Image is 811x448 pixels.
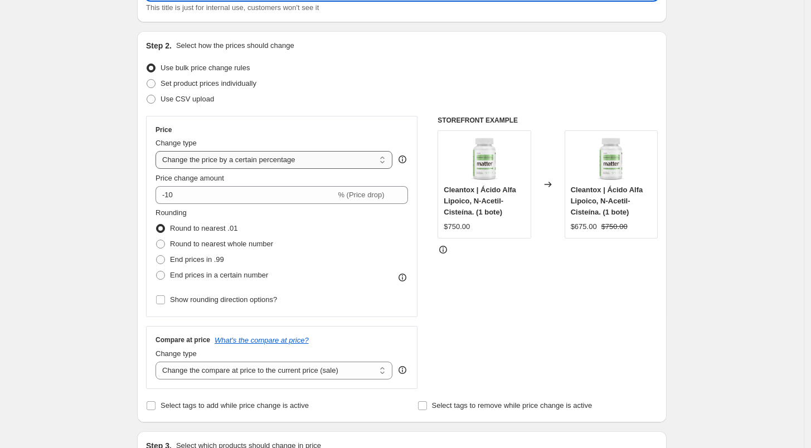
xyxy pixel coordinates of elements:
div: $750.00 [444,221,470,232]
img: cleantox_889496a7-1c7f-43b0-9d84-210a6f2d8490_80x.webp [589,137,633,181]
span: Round to nearest .01 [170,224,237,232]
button: What's the compare at price? [215,336,309,344]
strike: $750.00 [601,221,628,232]
span: Use bulk price change rules [161,64,250,72]
span: Use CSV upload [161,95,214,103]
img: cleantox_889496a7-1c7f-43b0-9d84-210a6f2d8490_80x.webp [462,137,507,181]
p: Select how the prices should change [176,40,294,51]
span: Rounding [156,208,187,217]
span: Cleantox | Ácido Alfa Lipoico, N-Acetil-Cisteína. (1 bote) [444,186,516,216]
h3: Price [156,125,172,134]
h6: STOREFRONT EXAMPLE [438,116,658,125]
span: Select tags to add while price change is active [161,401,309,410]
span: Change type [156,349,197,358]
div: help [397,154,408,165]
h2: Step 2. [146,40,172,51]
span: End prices in .99 [170,255,224,264]
span: Set product prices individually [161,79,256,87]
span: Round to nearest whole number [170,240,273,248]
span: Cleantox | Ácido Alfa Lipoico, N-Acetil-Cisteína. (1 bote) [571,186,643,216]
span: Select tags to remove while price change is active [432,401,593,410]
h3: Compare at price [156,335,210,344]
span: Price change amount [156,174,224,182]
input: -15 [156,186,336,204]
span: End prices in a certain number [170,271,268,279]
span: Change type [156,139,197,147]
span: % (Price drop) [338,191,384,199]
div: help [397,364,408,376]
div: $675.00 [571,221,597,232]
span: This title is just for internal use, customers won't see it [146,3,319,12]
span: Show rounding direction options? [170,295,277,304]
